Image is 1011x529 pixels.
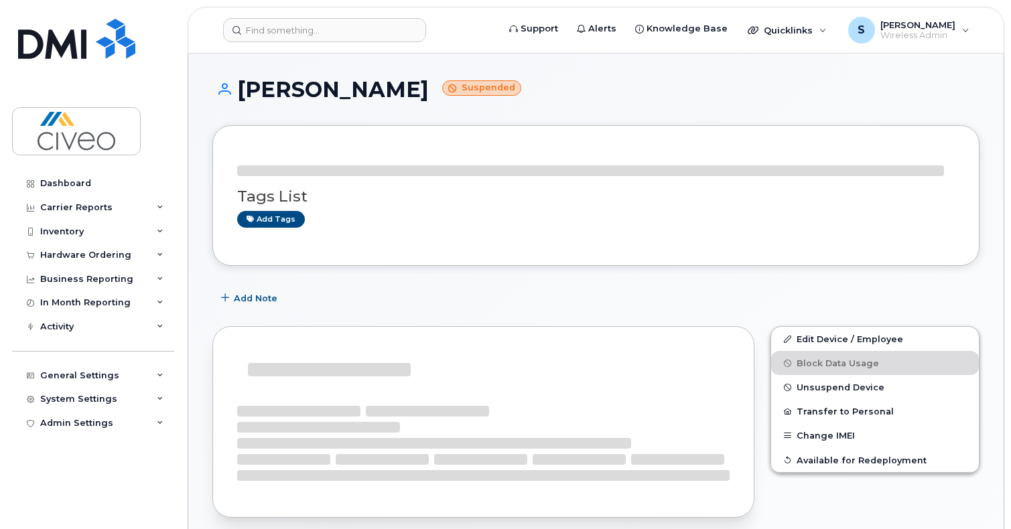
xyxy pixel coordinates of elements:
a: Add tags [237,211,305,228]
span: Add Note [234,292,277,305]
button: Available for Redeployment [771,448,979,472]
span: Unsuspend Device [797,382,884,392]
button: Add Note [212,286,289,310]
button: Transfer to Personal [771,399,979,423]
h3: Tags List [237,188,955,205]
button: Change IMEI [771,423,979,447]
a: Edit Device / Employee [771,327,979,351]
button: Unsuspend Device [771,375,979,399]
h1: [PERSON_NAME] [212,78,980,101]
small: Suspended [442,80,521,96]
button: Block Data Usage [771,351,979,375]
span: Available for Redeployment [797,455,927,465]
